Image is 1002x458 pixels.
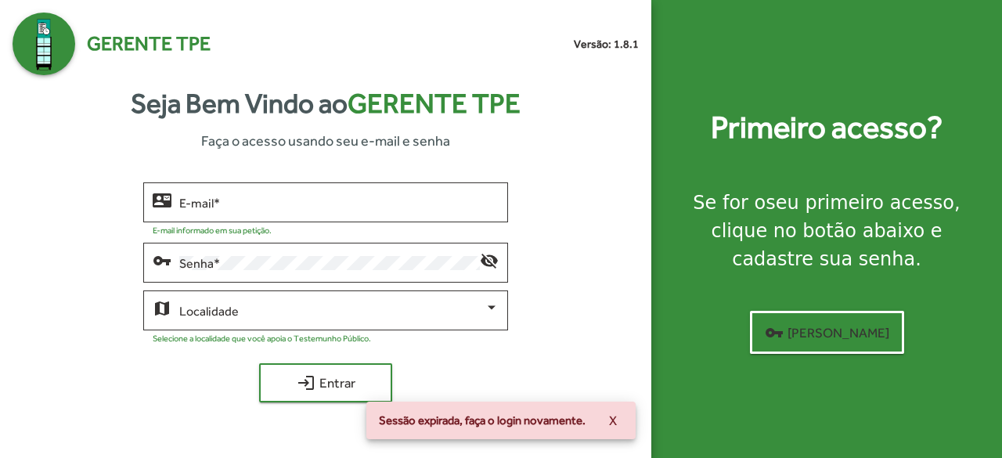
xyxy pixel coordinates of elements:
mat-icon: login [297,373,315,392]
div: Se for o , clique no botão abaixo e cadastre sua senha. [670,189,983,273]
span: Gerente TPE [87,29,211,59]
mat-icon: vpn_key [153,251,171,269]
mat-icon: visibility_off [480,251,499,269]
span: [PERSON_NAME] [765,319,889,347]
small: Versão: 1.8.1 [574,36,639,52]
mat-icon: map [153,298,171,317]
span: X [609,406,617,435]
strong: Seja Bem Vindo ao [131,83,521,124]
button: Entrar [259,363,392,402]
span: Entrar [273,369,378,397]
mat-icon: vpn_key [765,323,784,342]
strong: seu primeiro acesso [766,192,954,214]
mat-hint: E-mail informado em sua petição. [153,225,272,235]
button: X [597,406,629,435]
button: [PERSON_NAME] [750,311,904,354]
span: Sessão expirada, faça o login novamente. [379,413,586,428]
span: Gerente TPE [348,88,521,119]
mat-hint: Selecione a localidade que você apoia o Testemunho Público. [153,334,371,343]
img: Logo Gerente [13,13,75,75]
strong: Primeiro acesso? [711,104,943,151]
span: Faça o acesso usando seu e-mail e senha [201,130,450,151]
mat-icon: contact_mail [153,190,171,209]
